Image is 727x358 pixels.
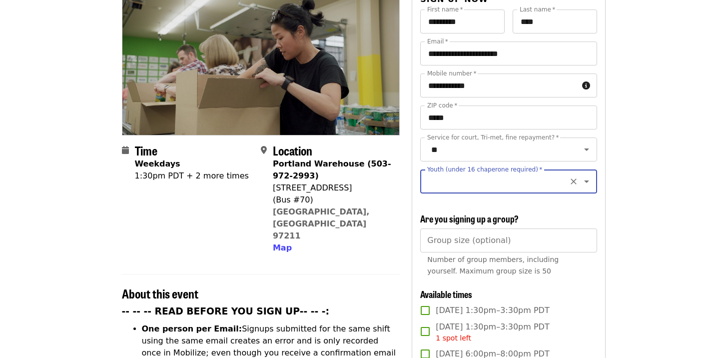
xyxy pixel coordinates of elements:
button: Open [580,174,594,188]
input: ZIP code [420,105,597,129]
div: 1:30pm PDT + 2 more times [135,170,249,182]
span: Number of group members, including yourself. Maximum group size is 50 [427,255,559,275]
span: Time [135,141,157,159]
span: Map [273,243,292,252]
span: Available times [420,287,472,300]
span: 1 spot left [436,334,471,342]
i: map-marker-alt icon [261,145,267,155]
button: Clear [567,174,581,188]
span: [DATE] 1:30pm–3:30pm PDT [436,304,549,316]
strong: One person per Email: [142,324,242,333]
input: Email [420,41,597,65]
label: Email [427,38,448,44]
input: First name [420,9,505,33]
span: Are you signing up a group? [420,212,519,225]
label: First name [427,6,463,12]
label: Mobile number [427,70,476,76]
span: About this event [122,284,198,302]
div: [STREET_ADDRESS] [273,182,392,194]
label: Last name [520,6,555,12]
span: [DATE] 1:30pm–3:30pm PDT [436,321,549,343]
i: calendar icon [122,145,129,155]
input: Last name [513,9,597,33]
span: Location [273,141,312,159]
label: Youth (under 16 chaperone required) [427,166,542,172]
button: Open [580,142,594,156]
input: [object Object] [420,228,597,252]
button: Map [273,242,292,254]
input: Mobile number [420,73,578,97]
label: ZIP code [427,102,457,108]
div: (Bus #70) [273,194,392,206]
label: Service for court, Tri-met, fine repayment? [427,134,559,140]
strong: Weekdays [135,159,180,168]
i: circle-info icon [582,81,590,90]
a: [GEOGRAPHIC_DATA], [GEOGRAPHIC_DATA] 97211 [273,207,370,240]
strong: -- -- -- READ BEFORE YOU SIGN UP-- -- -: [122,306,330,316]
strong: Portland Warehouse (503-972-2993) [273,159,391,180]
